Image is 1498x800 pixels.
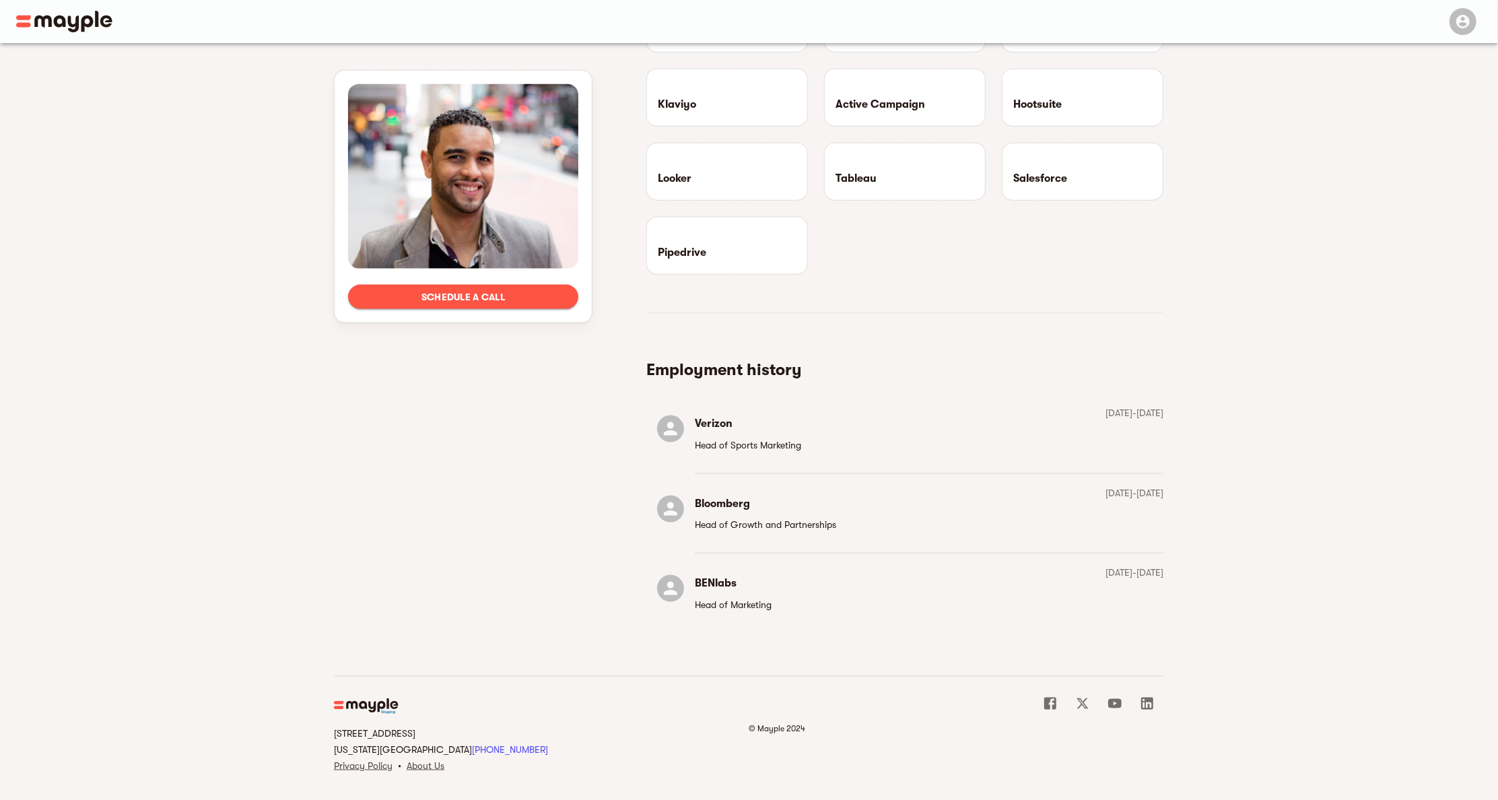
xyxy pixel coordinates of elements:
p: Pipedrive [658,244,796,261]
h5: Employment history [646,359,1153,380]
img: Main logo [334,698,399,714]
p: [DATE] - [DATE] [1105,485,1163,501]
a: [PHONE_NUMBER] [472,744,548,755]
p: Salesforce [1013,170,1152,187]
p: Looker [658,170,796,187]
p: Head of Sports Marketing [695,437,801,453]
span: Menu [1441,15,1482,26]
a: About Us [407,760,444,771]
img: Main logo [16,11,112,32]
p: Active Campaign [836,96,974,112]
p: Head of Marketing [695,597,772,613]
button: Schedule a call [348,285,578,309]
a: Privacy Policy [334,760,393,771]
p: [DATE] - [DATE] [1105,564,1163,580]
span: © Mayple 2024 [749,724,805,733]
p: Klaviyo [658,96,796,112]
span: Schedule a call [359,289,568,305]
h6: Bloomberg [695,494,836,513]
h6: Verizon [695,414,801,433]
p: Hootsuite [1013,96,1152,112]
p: Tableau [836,170,974,187]
h6: [STREET_ADDRESS] [US_STATE][GEOGRAPHIC_DATA] [334,725,749,758]
p: Head of Growth and Partnerships [695,516,836,533]
span: • [398,760,401,771]
h6: BENlabs [695,574,772,593]
p: [DATE] - [DATE] [1105,405,1163,421]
